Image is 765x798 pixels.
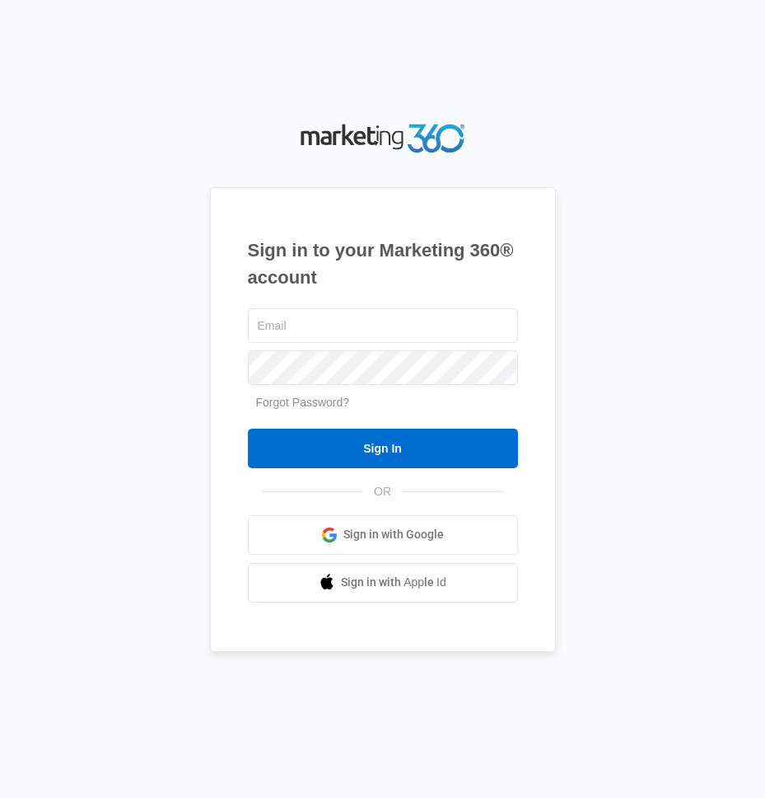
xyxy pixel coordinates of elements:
[248,515,518,555] a: Sign in with Google
[256,396,350,409] a: Forgot Password?
[362,483,403,500] span: OR
[248,429,518,468] input: Sign In
[341,574,446,591] span: Sign in with Apple Id
[343,526,444,543] span: Sign in with Google
[248,308,518,343] input: Email
[248,237,518,291] h1: Sign in to your Marketing 360® account
[248,563,518,603] a: Sign in with Apple Id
